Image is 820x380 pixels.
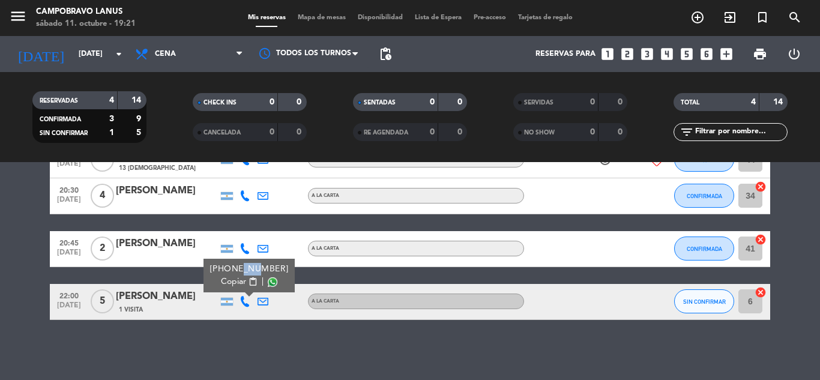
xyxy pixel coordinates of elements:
span: NO SHOW [524,130,555,136]
strong: 9 [136,115,143,123]
strong: 0 [270,98,274,106]
div: [PHONE_NUMBER] [210,263,289,276]
i: looks_two [620,46,635,62]
span: Disponibilidad [352,14,409,21]
span: CHECK INS [203,100,237,106]
strong: 0 [590,98,595,106]
span: content_paste [249,277,258,286]
span: 1 Visita [119,305,143,315]
span: CONFIRMADA [687,246,722,252]
i: looks_3 [639,46,655,62]
span: 20:45 [54,235,84,249]
span: CONFIRMADA [40,116,81,122]
strong: 0 [457,128,465,136]
button: SIN CONFIRMAR [674,289,734,313]
i: [DATE] [9,41,73,67]
i: search [788,10,802,25]
strong: 0 [270,128,274,136]
span: [DATE] [54,160,84,173]
span: 20:30 [54,182,84,196]
div: [PERSON_NAME] [116,236,218,252]
span: 4 [91,184,114,208]
i: looks_one [600,46,615,62]
strong: 0 [297,98,304,106]
i: cancel [755,286,767,298]
i: add_circle_outline [690,10,705,25]
span: RE AGENDADA [364,130,408,136]
span: Reservas para [535,50,595,58]
span: TOTAL [681,100,699,106]
span: Cena [155,50,176,58]
span: [DATE] [54,249,84,262]
span: print [753,47,767,61]
span: 5 [91,289,114,313]
i: looks_5 [679,46,695,62]
i: looks_4 [659,46,675,62]
span: [DATE] [54,196,84,210]
i: add_box [719,46,734,62]
i: filter_list [680,125,694,139]
i: cancel [755,181,767,193]
span: Tarjetas de regalo [512,14,579,21]
strong: 3 [109,115,114,123]
strong: 4 [109,96,114,104]
i: cancel [755,234,767,246]
strong: 0 [430,128,435,136]
span: SENTADAS [364,100,396,106]
i: looks_6 [699,46,714,62]
i: power_settings_new [787,47,801,61]
span: | [262,276,264,288]
span: Copiar [221,276,246,288]
div: LOG OUT [777,36,811,72]
span: 13 [DEMOGRAPHIC_DATA] [119,163,196,173]
span: [DATE] [54,301,84,315]
span: Pre-acceso [468,14,512,21]
i: menu [9,7,27,25]
strong: 1 [109,128,114,137]
div: [PERSON_NAME] [116,183,218,199]
span: 2 [91,237,114,261]
strong: 0 [430,98,435,106]
span: A LA CARTA [312,157,339,162]
strong: 0 [297,128,304,136]
div: sábado 11. octubre - 19:21 [36,18,136,30]
span: Lista de Espera [409,14,468,21]
span: CANCELADA [203,130,241,136]
strong: 5 [136,128,143,137]
span: SIN CONFIRMAR [40,130,88,136]
span: SIN CONFIRMAR [683,298,726,305]
i: turned_in_not [755,10,770,25]
span: A LA CARTA [312,193,339,198]
strong: 0 [618,128,625,136]
span: SERVIDAS [524,100,553,106]
div: CAMPOBRAVO Lanus [36,6,136,18]
button: CONFIRMADA [674,184,734,208]
i: exit_to_app [723,10,737,25]
button: Copiarcontent_paste [221,276,258,288]
div: [PERSON_NAME] [116,289,218,304]
button: menu [9,7,27,29]
i: arrow_drop_down [112,47,126,61]
strong: 0 [618,98,625,106]
strong: 4 [751,98,756,106]
input: Filtrar por nombre... [694,125,787,139]
strong: 0 [590,128,595,136]
strong: 14 [131,96,143,104]
span: Mapa de mesas [292,14,352,21]
span: Mis reservas [242,14,292,21]
strong: 14 [773,98,785,106]
span: CONFIRMADA [687,193,722,199]
span: A LA CARTA [312,246,339,251]
span: pending_actions [378,47,393,61]
span: CONFIRMADA [687,157,722,163]
span: A LA CARTA [312,299,339,304]
strong: 0 [457,98,465,106]
button: CONFIRMADA [674,237,734,261]
span: RESERVADAS [40,98,78,104]
span: 22:00 [54,288,84,302]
